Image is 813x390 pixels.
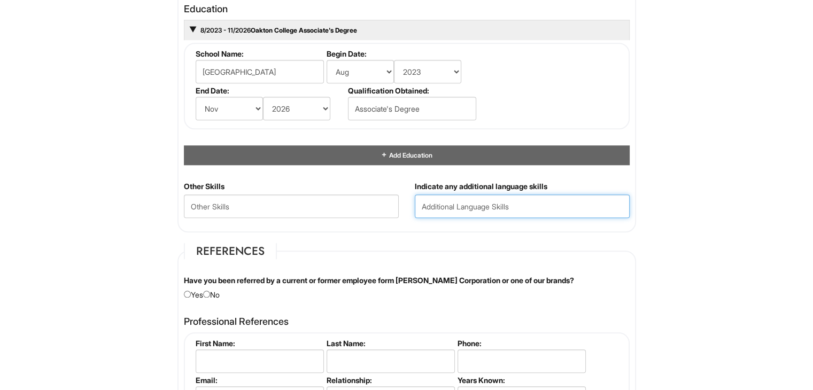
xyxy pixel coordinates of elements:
[196,86,344,95] label: End Date:
[184,181,224,192] label: Other Skills
[458,339,584,348] label: Phone:
[199,26,251,34] span: 8/2023 - 11/2026
[458,376,584,385] label: Years Known:
[184,275,574,286] label: Have you been referred by a current or former employee form [PERSON_NAME] Corporation or one of o...
[184,243,277,259] legend: References
[327,49,475,58] label: Begin Date:
[199,26,357,34] a: 8/2023 - 11/2026Oakton College Associate's Degree
[196,376,322,385] label: Email:
[184,316,630,327] h4: Professional References
[176,275,638,300] div: Yes No
[388,151,432,159] span: Add Education
[184,194,399,218] input: Other Skills
[348,86,475,95] label: Qualification Obtained:
[381,151,432,159] a: Add Education
[196,339,322,348] label: First Name:
[415,194,630,218] input: Additional Language Skills
[327,376,453,385] label: Relationship:
[196,49,322,58] label: School Name:
[184,4,630,14] h4: Education
[415,181,547,192] label: Indicate any additional language skills
[327,339,453,348] label: Last Name:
